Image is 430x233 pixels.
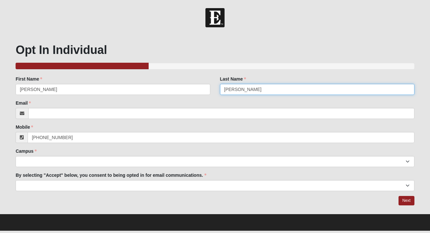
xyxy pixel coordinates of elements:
[220,76,246,82] label: Last Name
[205,8,225,27] img: Church of Eleven22 Logo
[16,100,31,106] label: Email
[16,76,42,82] label: First Name
[16,124,33,130] label: Mobile
[16,172,206,178] label: By selecting "Accept" below, you consent to being opted in for email communications.
[16,43,414,57] h1: Opt In Individual
[16,148,37,154] label: Campus
[399,196,414,205] a: Next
